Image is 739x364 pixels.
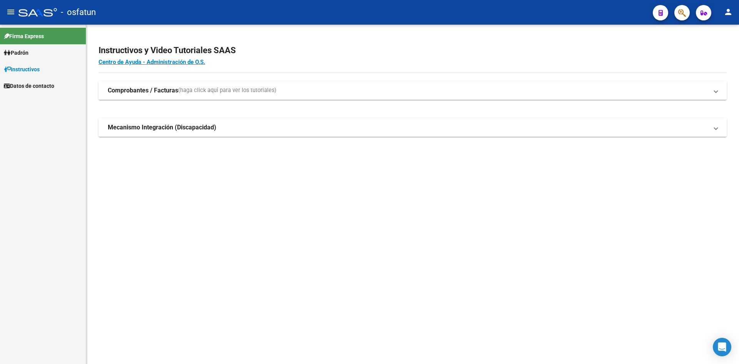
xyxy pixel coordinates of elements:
span: Firma Express [4,32,44,40]
div: Open Intercom Messenger [713,338,731,356]
span: Datos de contacto [4,82,54,90]
strong: Mecanismo Integración (Discapacidad) [108,123,216,132]
span: (haga click aquí para ver los tutoriales) [178,86,276,95]
span: - osfatun [61,4,96,21]
span: Instructivos [4,65,40,74]
strong: Comprobantes / Facturas [108,86,178,95]
mat-icon: person [724,7,733,17]
mat-icon: menu [6,7,15,17]
span: Padrón [4,49,28,57]
mat-expansion-panel-header: Comprobantes / Facturas(haga click aquí para ver los tutoriales) [99,81,727,100]
a: Centro de Ayuda - Administración de O.S. [99,59,205,65]
h2: Instructivos y Video Tutoriales SAAS [99,43,727,58]
mat-expansion-panel-header: Mecanismo Integración (Discapacidad) [99,118,727,137]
